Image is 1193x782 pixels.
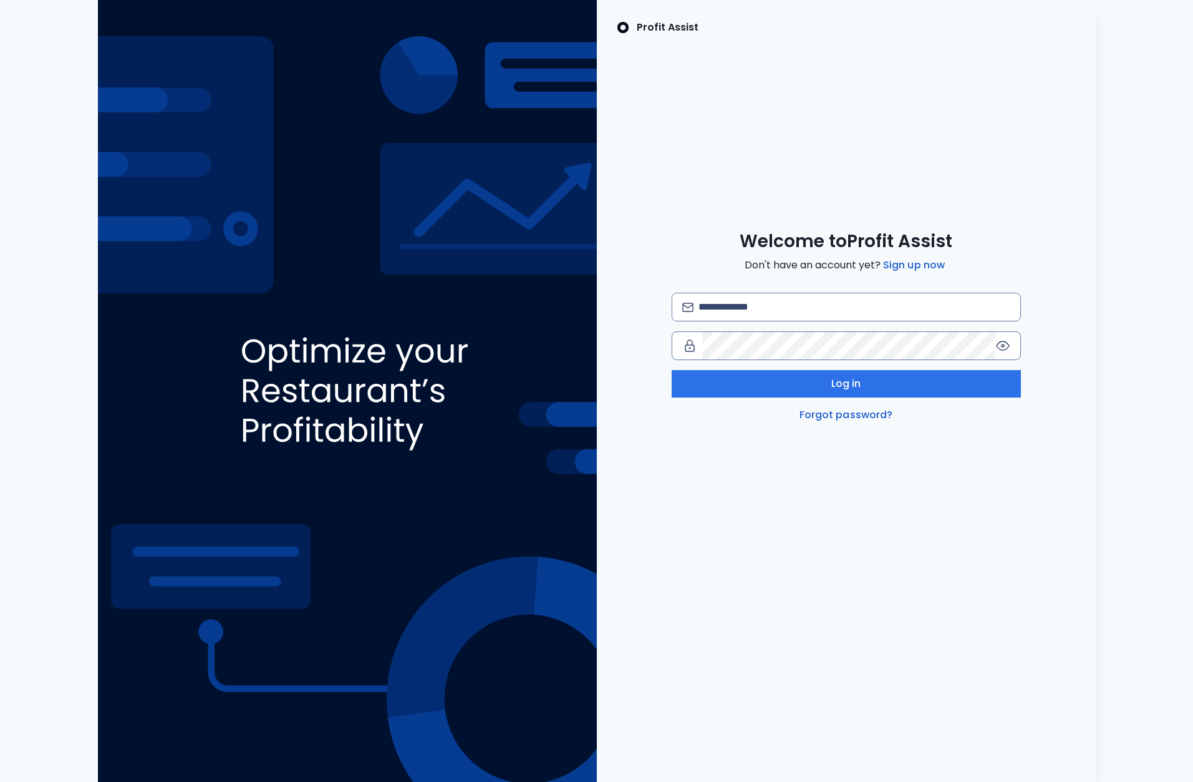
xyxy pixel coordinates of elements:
[881,258,947,273] a: Sign up now
[797,408,896,423] a: Forgot password?
[831,376,861,391] span: Log in
[637,20,698,35] p: Profit Assist
[740,230,952,253] span: Welcome to Profit Assist
[672,370,1021,398] button: Log in
[617,20,629,35] img: SpotOn Logo
[745,258,947,273] span: Don't have an account yet?
[682,303,694,312] img: email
